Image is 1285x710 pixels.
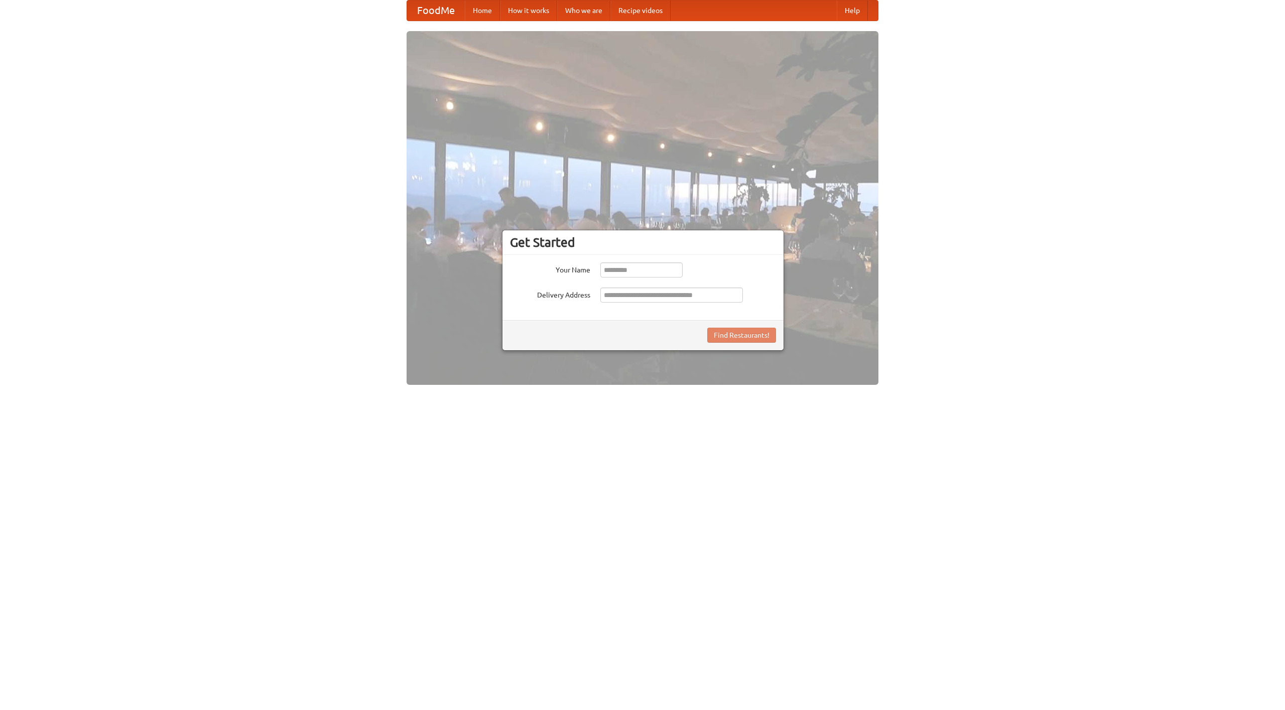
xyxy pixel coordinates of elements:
label: Delivery Address [510,288,590,300]
button: Find Restaurants! [707,328,776,343]
a: Who we are [557,1,610,21]
a: How it works [500,1,557,21]
a: Home [465,1,500,21]
a: Help [837,1,868,21]
a: Recipe videos [610,1,671,21]
h3: Get Started [510,235,776,250]
a: FoodMe [407,1,465,21]
label: Your Name [510,262,590,275]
